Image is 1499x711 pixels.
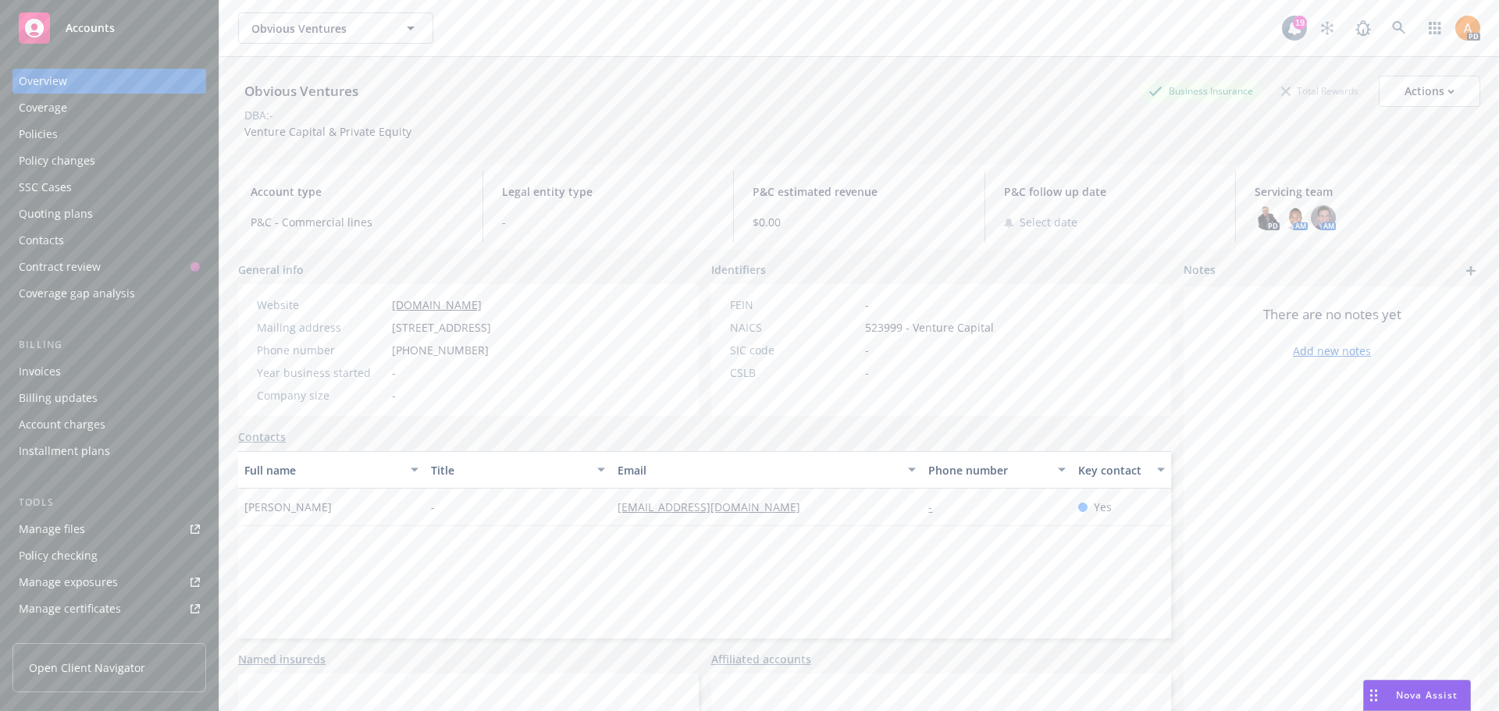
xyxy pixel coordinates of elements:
div: Manage files [19,517,85,542]
button: Full name [238,451,425,489]
div: Manage exposures [19,570,118,595]
button: Key contact [1072,451,1171,489]
div: CSLB [730,364,859,381]
div: Email [618,462,899,478]
a: Account charges [12,412,206,437]
div: Policy checking [19,543,98,568]
div: Tools [12,495,206,510]
div: Company size [257,387,386,403]
div: 19 [1293,16,1307,30]
span: [STREET_ADDRESS] [392,319,491,336]
a: Billing updates [12,386,206,411]
span: Obvious Ventures [251,20,386,37]
div: FEIN [730,297,859,313]
span: Venture Capital & Private Equity [244,124,411,139]
a: Manage BORs [12,623,206,648]
a: Stop snowing [1312,12,1343,44]
div: Overview [19,69,67,94]
div: Obvious Ventures [238,81,365,101]
span: General info [238,261,304,278]
a: [EMAIL_ADDRESS][DOMAIN_NAME] [618,499,813,514]
a: Affiliated accounts [711,651,811,667]
span: - [392,364,396,381]
span: Open Client Navigator [29,659,145,676]
span: - [431,499,435,515]
img: photo [1255,205,1280,230]
div: DBA: - [244,107,273,123]
div: Contract review [19,254,101,279]
div: Drag to move [1364,681,1383,710]
button: Email [611,451,922,489]
a: Manage files [12,517,206,542]
div: Phone number [257,342,386,358]
a: Manage certificates [12,596,206,621]
button: Actions [1379,76,1480,107]
a: SSC Cases [12,175,206,200]
img: photo [1311,205,1336,230]
div: Installment plans [19,439,110,464]
span: - [865,342,869,358]
div: Coverage gap analysis [19,281,135,306]
div: NAICS [730,319,859,336]
span: Servicing team [1255,183,1468,200]
a: Policies [12,122,206,147]
div: Manage certificates [19,596,121,621]
a: Policy changes [12,148,206,173]
a: add [1462,261,1480,280]
a: Quoting plans [12,201,206,226]
span: P&C estimated revenue [753,183,966,200]
span: P&C - Commercial lines [251,214,464,230]
div: Full name [244,462,401,478]
span: 523999 - Venture Capital [865,319,994,336]
span: [PERSON_NAME] [244,499,332,515]
div: Contacts [19,228,64,253]
a: Coverage [12,95,206,120]
a: Overview [12,69,206,94]
a: Policy checking [12,543,206,568]
div: Business Insurance [1141,81,1261,101]
span: P&C follow up date [1004,183,1217,200]
span: Identifiers [711,261,766,278]
div: Year business started [257,364,386,381]
a: Invoices [12,359,206,384]
div: Account charges [19,412,105,437]
a: Installment plans [12,439,206,464]
div: Manage BORs [19,623,92,648]
div: Mailing address [257,319,386,336]
span: $0.00 [753,214,966,230]
span: - [865,364,869,381]
a: Add new notes [1293,343,1371,359]
div: Phone number [928,462,1048,478]
div: Policies [19,122,58,147]
a: Search [1383,12,1415,44]
div: Quoting plans [19,201,93,226]
button: Phone number [922,451,1071,489]
img: photo [1283,205,1308,230]
button: Nova Assist [1363,680,1471,711]
div: Key contact [1078,462,1148,478]
div: Coverage [19,95,67,120]
button: Obvious Ventures [238,12,433,44]
div: Website [257,297,386,313]
div: Actions [1405,76,1454,106]
span: Select date [1020,214,1077,230]
a: - [928,499,945,514]
span: Accounts [66,22,115,34]
span: There are no notes yet [1263,305,1401,324]
span: - [392,387,396,403]
span: [PHONE_NUMBER] [392,342,489,358]
span: Notes [1184,261,1216,280]
div: Policy changes [19,148,95,173]
a: Contacts [238,428,286,445]
div: Billing [12,337,206,353]
span: Legal entity type [502,183,715,200]
a: [DOMAIN_NAME] [392,297,482,312]
a: Contract review [12,254,206,279]
div: SIC code [730,342,859,358]
span: Account type [251,183,464,200]
div: SSC Cases [19,175,72,200]
a: Manage exposures [12,570,206,595]
div: Title [431,462,588,478]
span: Nova Assist [1396,688,1458,702]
